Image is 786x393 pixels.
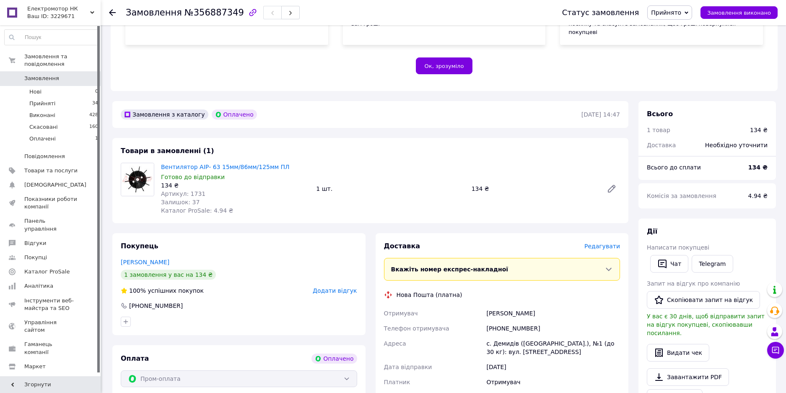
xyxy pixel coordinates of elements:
div: [PERSON_NAME] [485,306,622,321]
span: Ок, зрозуміло [425,63,464,69]
span: Оплачені [29,135,56,143]
span: Каталог ProSale: 4.94 ₴ [161,207,233,214]
div: Повернутися назад [109,8,116,17]
button: Замовлення виконано [700,6,778,19]
span: У вас є 30 днів, щоб відправити запит на відгук покупцеві, скопіювавши посилання. [647,313,765,336]
span: Адреса [384,340,406,347]
span: Електромотор НК [27,5,90,13]
span: Отримувач [384,310,418,317]
div: Оплачено [311,354,357,364]
span: Телефон отримувача [384,325,449,332]
a: Завантажити PDF [647,368,729,386]
div: Ваш ID: 3229671 [27,13,101,20]
div: с. Демидів ([GEOGRAPHIC_DATA].), №1 (до 30 кг): вул. [STREET_ADDRESS] [485,336,622,359]
span: Замовлення та повідомлення [24,53,101,68]
button: Ок, зрозуміло [416,57,473,74]
span: Маркет [24,363,46,370]
span: 4.94 ₴ [748,193,768,199]
span: Вкажіть номер експрес-накладної [391,266,508,273]
span: 1 товар [647,127,670,133]
div: 134 ₴ [468,183,600,195]
time: [DATE] 14:47 [581,111,620,118]
span: Показники роботи компанії [24,195,78,211]
span: Артикул: 1731 [161,190,205,197]
span: Виконані [29,112,55,119]
span: Комісія за замовлення [647,193,716,199]
span: Покупець [121,242,158,250]
img: Вентилятор АІР- 63 15мм/86мм/125мм ПЛ [121,163,154,196]
div: [PHONE_NUMBER] [128,302,184,310]
div: Статус замовлення [562,8,639,17]
span: Запит на відгук про компанію [647,280,740,287]
div: Необхідно уточнити [700,136,773,154]
div: успішних покупок [121,286,204,295]
span: №356887349 [184,8,244,18]
button: Чат [650,255,688,273]
div: 1 шт. [313,183,468,195]
a: [PERSON_NAME] [121,259,169,265]
button: Чат з покупцем [767,342,784,359]
button: Видати чек [647,344,709,362]
span: Прийнято [651,9,681,16]
span: Покупці [24,254,47,261]
div: Замовлення з каталогу [121,109,208,120]
span: 160 [89,123,98,131]
span: Доставка [647,142,676,148]
div: Отримувач [485,375,622,390]
span: Замовлення [126,8,182,18]
div: [DATE] [485,359,622,375]
b: 134 ₴ [748,164,768,171]
input: Пошук [5,30,99,45]
span: Написати покупцеві [647,244,709,251]
span: 428 [89,112,98,119]
span: Панель управління [24,217,78,232]
div: 134 ₴ [161,181,309,190]
span: Доставка [384,242,420,250]
span: Додати відгук [313,287,357,294]
span: Дата відправки [384,364,432,370]
span: 34 [92,100,98,107]
span: Товари в замовленні (1) [121,147,214,155]
a: Telegram [692,255,733,273]
span: Всього до сплати [647,164,701,171]
span: 1 [95,135,98,143]
span: Гаманець компанії [24,341,78,356]
span: [DEMOGRAPHIC_DATA] [24,181,86,189]
span: Відгуки [24,239,46,247]
div: 134 ₴ [750,126,768,134]
div: [PHONE_NUMBER] [485,321,622,336]
span: Каталог ProSale [24,268,70,276]
span: Повідомлення [24,153,65,160]
span: Замовлення виконано [707,10,771,16]
span: Замовлення [24,75,59,82]
span: Залишок: 37 [161,199,200,206]
span: 100% [129,287,146,294]
a: Вентилятор АІР- 63 15мм/86мм/125мм ПЛ [161,164,290,170]
span: 0 [95,88,98,96]
span: Прийняті [29,100,55,107]
span: Скасовані [29,123,58,131]
div: Оплачено [212,109,257,120]
span: Товари та послуги [24,167,78,174]
span: Інструменти веб-майстра та SEO [24,297,78,312]
span: Платник [384,379,410,385]
span: Всього [647,110,673,118]
a: Редагувати [603,180,620,197]
span: Редагувати [584,243,620,250]
span: Нові [29,88,42,96]
span: Аналітика [24,282,53,290]
div: Нова Пошта (платна) [394,291,464,299]
span: Дії [647,227,657,235]
span: Управління сайтом [24,319,78,334]
div: 1 замовлення у вас на 134 ₴ [121,270,216,280]
span: Готово до відправки [161,174,225,180]
button: Скопіювати запит на відгук [647,291,760,309]
span: Оплата [121,354,149,362]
